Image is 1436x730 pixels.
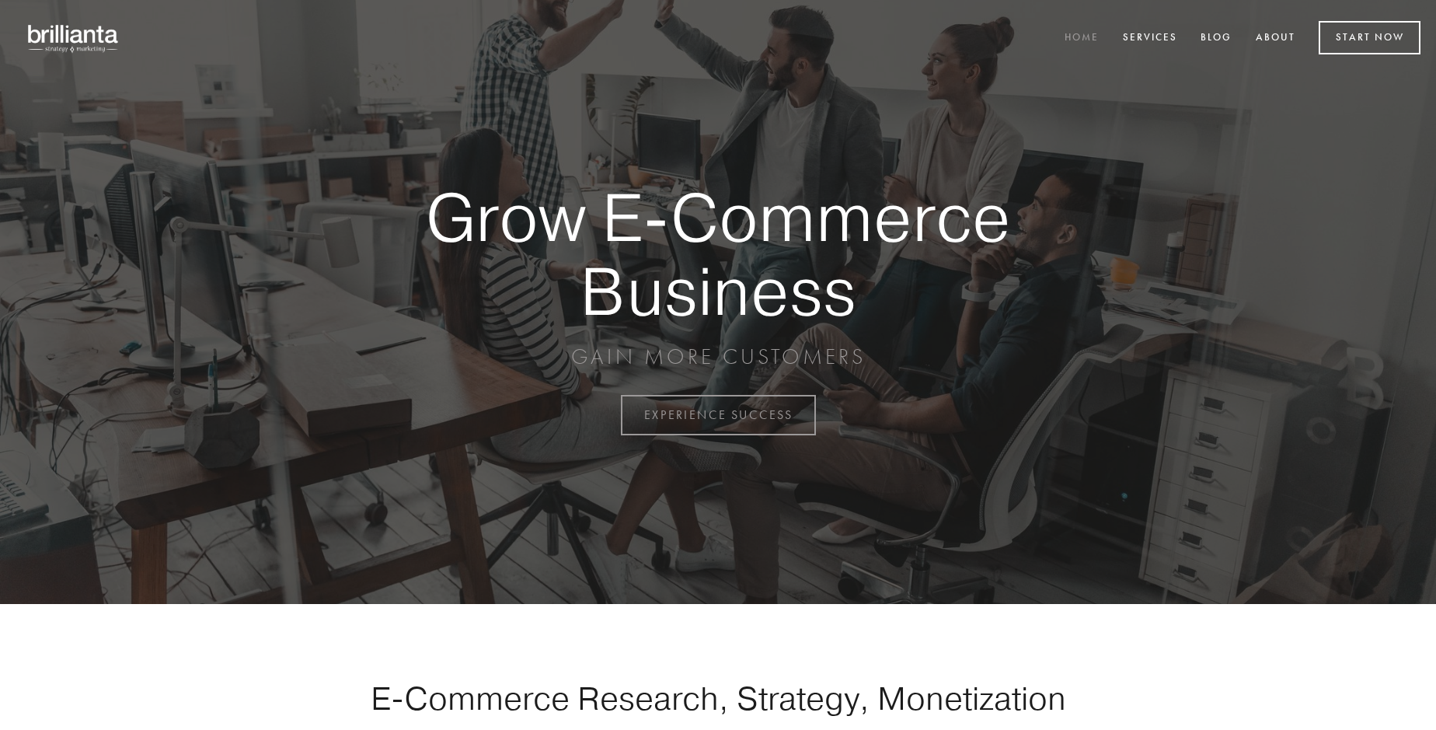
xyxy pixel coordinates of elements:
a: Start Now [1319,21,1420,54]
img: brillianta - research, strategy, marketing [16,16,132,61]
a: Home [1054,26,1109,51]
a: EXPERIENCE SUCCESS [621,395,816,435]
a: About [1246,26,1305,51]
strong: Grow E-Commerce Business [371,180,1065,327]
p: GAIN MORE CUSTOMERS [371,343,1065,371]
a: Blog [1190,26,1242,51]
a: Services [1113,26,1187,51]
h1: E-Commerce Research, Strategy, Monetization [322,679,1114,718]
